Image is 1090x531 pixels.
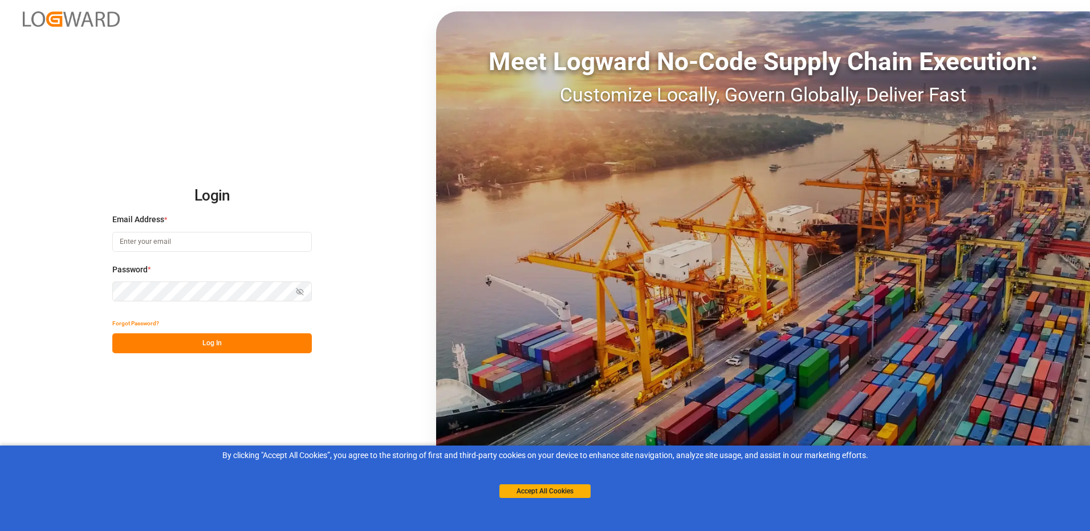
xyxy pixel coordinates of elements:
img: Logward_new_orange.png [23,11,120,27]
div: Meet Logward No-Code Supply Chain Execution: [436,43,1090,80]
h2: Login [112,178,312,214]
div: Customize Locally, Govern Globally, Deliver Fast [436,80,1090,109]
span: Password [112,264,148,276]
input: Enter your email [112,232,312,252]
button: Log In [112,333,312,353]
button: Forgot Password? [112,313,159,333]
span: Email Address [112,214,164,226]
div: By clicking "Accept All Cookies”, you agree to the storing of first and third-party cookies on yo... [8,450,1082,461]
button: Accept All Cookies [499,484,591,498]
